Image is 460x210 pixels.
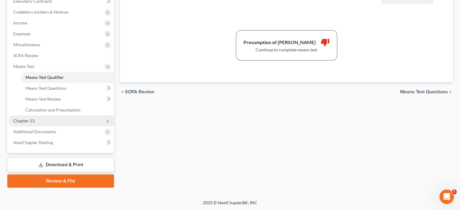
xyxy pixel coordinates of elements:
[120,89,125,94] i: chevron_left
[13,140,53,145] span: NextChapter Mailing
[21,105,114,115] a: Calculation and Presumption
[13,20,27,25] span: Income
[243,39,316,46] div: Presumption of [PERSON_NAME]
[439,189,454,204] iframe: Intercom live chat
[452,189,457,194] span: 5
[13,42,40,47] span: Miscellaneous
[13,9,68,15] span: Codebtors Insiders & Notices
[448,89,453,94] i: chevron_right
[13,53,38,58] span: SOFA Review
[400,89,453,94] button: Means Test Questions chevron_right
[25,96,61,102] span: Means Test Review
[8,50,114,61] a: SOFA Review
[7,158,114,172] a: Download & Print
[13,129,56,134] span: Additional Documents
[25,75,64,80] span: Means Test Qualifier
[321,38,330,47] i: thumb_down
[7,174,114,188] a: Review & File
[21,72,114,83] a: Means Test Qualifier
[120,89,154,94] button: chevron_left SOFA Review
[21,94,114,105] a: Means Test Review
[13,118,34,123] span: Chapter 13
[13,64,34,69] span: Means Test
[400,89,448,94] span: Means Test Questions
[243,47,330,53] div: Continue to complete means test
[125,89,154,94] span: SOFA Review
[13,31,31,36] span: Expenses
[25,107,80,112] span: Calculation and Presumption
[25,86,66,91] span: Means Test Questions
[21,83,114,94] a: Means Test Questions
[8,137,114,148] a: NextChapter Mailing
